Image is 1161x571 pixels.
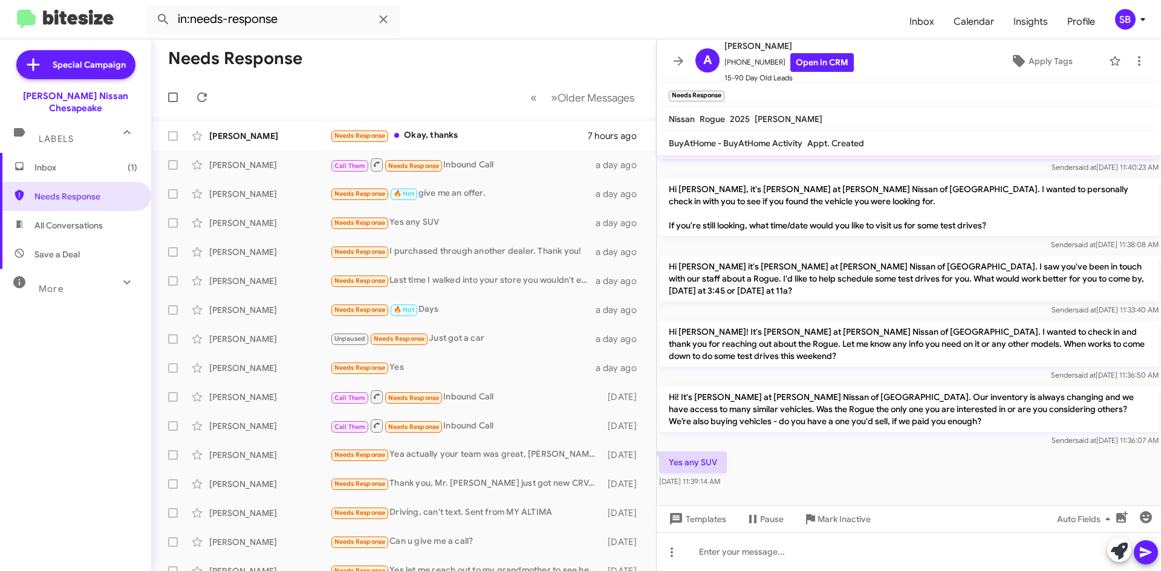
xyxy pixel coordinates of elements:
[1115,9,1136,30] div: SB
[1057,508,1115,530] span: Auto Fields
[1105,9,1148,30] button: SB
[659,178,1159,236] p: Hi [PERSON_NAME], it's [PERSON_NAME] at [PERSON_NAME] Nissan of [GEOGRAPHIC_DATA]. I wanted to pe...
[330,389,602,404] div: Inbound Call
[334,451,386,459] span: Needs Response
[330,332,596,346] div: Just got a car
[1052,163,1159,172] span: Sender [DATE] 11:40:23 AM
[1052,436,1159,445] span: Sender [DATE] 11:36:07 AM
[374,335,425,343] span: Needs Response
[330,303,596,317] div: Days
[334,162,366,170] span: Call Them
[334,394,366,402] span: Call Them
[388,394,440,402] span: Needs Response
[1075,436,1096,445] span: said at
[330,187,596,201] div: give me an offer.
[666,508,726,530] span: Templates
[669,114,695,124] span: Nissan
[596,362,646,374] div: a day ago
[209,362,330,374] div: [PERSON_NAME]
[900,4,944,39] a: Inbox
[34,248,80,260] span: Save a Deal
[209,130,330,142] div: [PERSON_NAME]
[793,508,880,530] button: Mark Inactive
[1052,305,1159,314] span: Sender [DATE] 11:33:40 AM
[588,130,646,142] div: 7 hours ago
[39,283,63,294] span: More
[334,480,386,488] span: Needs Response
[596,217,646,229] div: a day ago
[1051,370,1159,379] span: Sender [DATE] 11:36:50 AM
[1075,370,1096,379] span: said at
[602,420,646,432] div: [DATE]
[209,391,330,403] div: [PERSON_NAME]
[330,245,596,259] div: I purchased through another dealer. Thank you!
[209,188,330,200] div: [PERSON_NAME]
[1075,240,1096,249] span: said at
[669,138,802,149] span: BuyAtHome - BuyAtHome Activity
[524,85,642,110] nav: Page navigation example
[334,219,386,227] span: Needs Response
[334,277,386,285] span: Needs Response
[334,248,386,256] span: Needs Response
[596,246,646,258] div: a day ago
[330,129,588,143] div: Okay, thanks
[146,5,400,34] input: Search
[209,275,330,287] div: [PERSON_NAME]
[659,321,1159,367] p: Hi [PERSON_NAME]! It's [PERSON_NAME] at [PERSON_NAME] Nissan of [GEOGRAPHIC_DATA]. I wanted to ch...
[602,536,646,548] div: [DATE]
[818,508,871,530] span: Mark Inactive
[209,159,330,171] div: [PERSON_NAME]
[530,90,537,105] span: «
[209,304,330,316] div: [PERSON_NAME]
[209,217,330,229] div: [PERSON_NAME]
[330,448,602,462] div: Yea actually your team was great, [PERSON_NAME] listened to all my needs and concerns and was ver...
[602,478,646,490] div: [DATE]
[703,51,712,70] span: A
[34,190,137,202] span: Needs Response
[700,114,725,124] span: Rogue
[602,391,646,403] div: [DATE]
[724,39,854,53] span: [PERSON_NAME]
[128,161,137,173] span: (1)
[736,508,793,530] button: Pause
[724,53,854,72] span: [PHONE_NUMBER]
[388,162,440,170] span: Needs Response
[330,361,596,375] div: Yes
[16,50,135,79] a: Special Campaign
[330,418,602,433] div: Inbound Call
[596,275,646,287] div: a day ago
[558,91,634,105] span: Older Messages
[209,478,330,490] div: [PERSON_NAME]
[944,4,1004,39] a: Calendar
[602,449,646,461] div: [DATE]
[53,59,126,71] span: Special Campaign
[659,386,1159,432] p: Hi! It's [PERSON_NAME] at [PERSON_NAME] Nissan of [GEOGRAPHIC_DATA]. Our inventory is always chan...
[596,304,646,316] div: a day ago
[1029,50,1073,72] span: Apply Tags
[1004,4,1058,39] a: Insights
[1075,163,1096,172] span: said at
[334,423,366,431] span: Call Them
[334,509,386,517] span: Needs Response
[168,49,302,68] h1: Needs Response
[330,157,596,172] div: Inbound Call
[544,85,642,110] button: Next
[602,507,646,519] div: [DATE]
[330,535,602,549] div: Can u give me a call?
[209,449,330,461] div: [PERSON_NAME]
[1075,305,1096,314] span: said at
[596,333,646,345] div: a day ago
[1047,508,1125,530] button: Auto Fields
[330,506,602,520] div: Driving, can't text. Sent from MY ALTIMA
[209,536,330,548] div: [PERSON_NAME]
[523,85,544,110] button: Previous
[760,508,784,530] span: Pause
[334,132,386,140] span: Needs Response
[388,423,440,431] span: Needs Response
[1058,4,1105,39] span: Profile
[790,53,854,72] a: Open in CRM
[657,508,736,530] button: Templates
[659,256,1159,302] p: Hi [PERSON_NAME] it's [PERSON_NAME] at [PERSON_NAME] Nissan of [GEOGRAPHIC_DATA]. I saw you've be...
